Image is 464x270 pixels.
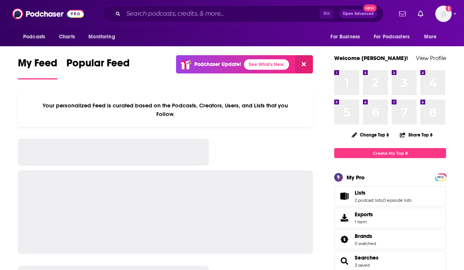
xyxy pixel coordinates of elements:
a: Lists [337,191,352,201]
a: Brands [337,234,352,245]
button: open menu [18,30,55,44]
input: Search podcasts, credits, & more... [123,8,320,20]
span: Lists [334,186,446,206]
span: Podcasts [23,32,45,42]
a: Show notifications dropdown [396,7,409,20]
span: Logged in as Marketing09 [435,6,452,22]
span: Brands [334,229,446,249]
button: Share Top 8 [399,128,433,142]
span: Exports [355,211,373,218]
div: Search podcasts, credits, & more... [103,5,383,22]
a: 2 podcast lists [355,198,382,203]
svg: Add a profile image [446,6,452,12]
a: PRO [436,174,445,180]
span: PRO [436,175,445,180]
span: Exports [337,213,352,223]
span: My Feed [18,57,57,74]
a: Lists [355,189,411,196]
a: Searches [337,256,352,266]
a: Popular Feed [66,57,130,79]
span: ⌘ K [320,9,333,19]
a: My Feed [18,57,57,79]
span: For Podcasters [374,32,410,42]
button: open menu [369,30,420,44]
span: Lists [355,189,366,196]
button: open menu [325,30,369,44]
span: More [424,32,437,42]
p: Podchaser Update! [194,61,241,67]
img: User Profile [435,6,452,22]
a: View Profile [416,54,446,62]
a: Brands [355,233,376,239]
span: Monitoring [88,32,115,42]
div: Your personalized Feed is curated based on the Podcasts, Creators, Users, and Lists that you Follow. [18,93,313,127]
button: open menu [83,30,125,44]
a: 0 watched [355,241,376,246]
a: Exports [334,208,446,228]
button: Open AdvancedNew [339,9,377,18]
a: See What's New [244,59,289,70]
a: Show notifications dropdown [415,7,426,20]
div: My Pro [347,174,365,181]
span: Popular Feed [66,57,130,74]
span: Charts [59,32,75,42]
span: For Business [330,32,360,42]
button: Show profile menu [435,6,452,22]
a: 3 saved [355,263,370,268]
a: Welcome [PERSON_NAME]! [334,54,408,62]
button: open menu [419,30,446,44]
button: Change Top 8 [347,130,394,139]
a: Searches [355,254,379,261]
img: Podchaser - Follow, Share and Rate Podcasts [12,7,84,21]
span: New [363,4,377,12]
a: 0 episode lists [383,198,411,203]
span: 1 item [355,219,373,225]
span: Open Advanced [343,12,374,16]
a: Create My Top 8 [334,148,446,158]
a: Charts [54,30,79,44]
span: Brands [355,233,372,239]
